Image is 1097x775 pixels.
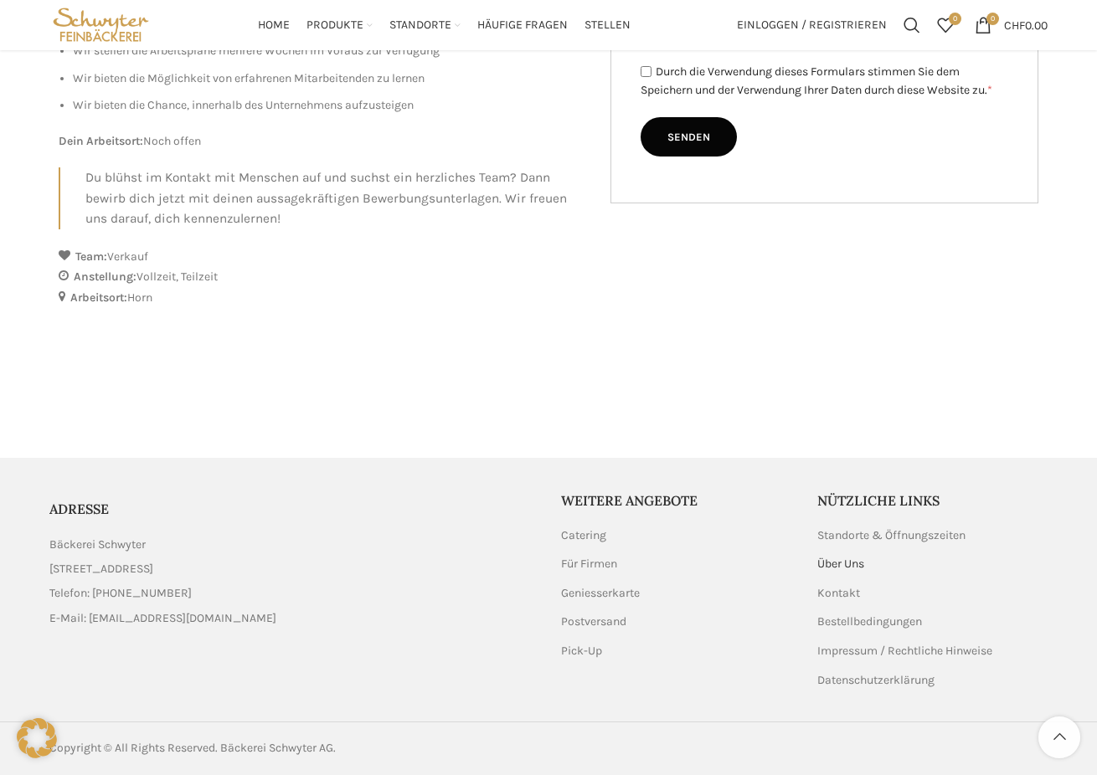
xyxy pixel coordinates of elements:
span: [STREET_ADDRESS] [49,560,153,578]
li: Wir bieten die Chance, innerhalb des Unternehmens aufzusteigen [73,96,585,115]
h5: Nützliche Links [817,491,1048,510]
a: Standorte & Öffnungszeiten [817,527,967,544]
span: Einloggen / Registrieren [737,19,887,31]
a: Standorte [389,8,461,42]
span: Produkte [306,18,363,33]
a: Einloggen / Registrieren [729,8,895,42]
a: Produkte [306,8,373,42]
a: Scroll to top button [1038,716,1080,758]
a: 0 [929,8,962,42]
a: 0 CHF0.00 [966,8,1056,42]
span: ADRESSE [49,500,109,517]
strong: Anstellung: [74,269,136,284]
strong: Arbeitsort: [70,290,127,305]
span: CHF [1004,18,1025,32]
a: Bestellbedingungen [817,613,924,630]
a: Catering [561,527,608,544]
a: Über Uns [817,556,866,572]
span: Stellen [585,18,631,33]
a: Impressum / Rechtliche Hinweise [817,643,994,660]
a: Datenschutzerklärung [817,672,936,689]
span: Häufige Fragen [477,18,568,33]
label: Durch die Verwendung dieses Formulars stimmen Sie dem Speichern und der Verwendung Ihrer Daten du... [641,64,992,98]
a: Geniesserkarte [561,585,641,602]
p: Noch offen [59,132,585,151]
li: Wir stellen die Arbeitspläne mehrere Wochen im Voraus zur Verfügung [73,42,585,60]
div: Meine Wunschliste [929,8,962,42]
span: Teilzeit [181,269,218,284]
div: Main navigation [161,8,729,42]
span: Verkauf [107,249,148,264]
bdi: 0.00 [1004,18,1048,32]
p: Du blühst im Kontakt mit Menschen auf und suchst ein herzliches Team? Dann bewirb dich jetzt mit ... [85,167,585,229]
a: Home [258,8,290,42]
span: Standorte [389,18,451,33]
a: Kontakt [817,585,862,602]
strong: Dein Arbeitsort: [59,134,143,148]
h5: Weitere Angebote [561,491,792,510]
span: Horn [127,290,152,305]
strong: Team: [75,249,107,264]
span: Bäckerei Schwyter [49,536,146,554]
li: Wir bieten die Möglichkeit von erfahrenen Mitarbeitenden zu lernen [73,69,585,88]
a: Site logo [49,17,152,31]
span: 0 [949,13,961,25]
a: Suchen [895,8,929,42]
span: Vollzeit [136,269,181,284]
a: Für Firmen [561,556,619,572]
input: Senden [641,117,737,157]
span: 0 [986,13,999,25]
a: Stellen [585,8,631,42]
a: Häufige Fragen [477,8,568,42]
a: Postversand [561,613,628,630]
a: Pick-Up [561,643,604,660]
span: Home [258,18,290,33]
div: Copyright © All Rights Reserved. Bäckerei Schwyter AG. [49,739,540,757]
a: List item link [49,584,536,603]
a: List item link [49,609,536,628]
